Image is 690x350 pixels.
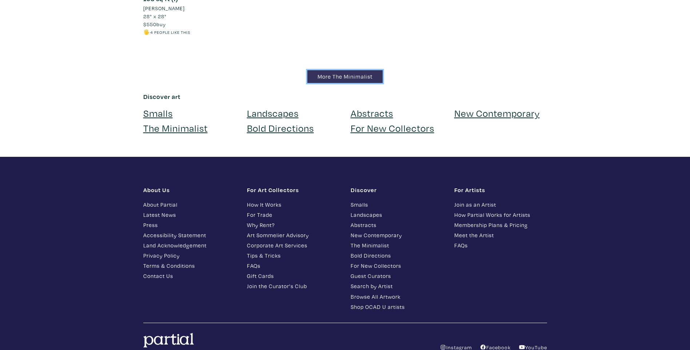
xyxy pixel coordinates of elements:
[351,186,443,194] h1: Discover
[247,221,340,229] a: Why Rent?
[247,282,340,290] a: Join the Curator's Club
[247,272,340,280] a: Gift Cards
[143,107,173,119] a: Smalls
[454,200,547,209] a: Join as an Artist
[143,241,236,250] a: Land Acknowledgement
[307,70,383,83] a: More The Minimalist
[143,186,236,194] h1: About Us
[247,251,340,260] a: Tips & Tricks
[351,122,434,134] a: For New Collectors
[351,221,443,229] a: Abstracts
[143,28,271,36] li: 🖐️
[143,231,236,239] a: Accessibility Statement
[143,262,236,270] a: Terms & Conditions
[454,107,540,119] a: New Contemporary
[247,231,340,239] a: Art Sommelier Advisory
[351,293,443,301] a: Browse All Artwork
[351,251,443,260] a: Bold Directions
[351,303,443,311] a: Shop OCAD U artists
[247,211,340,219] a: For Trade
[143,13,167,20] span: 28" x 28"
[351,211,443,219] a: Landscapes
[143,251,236,260] a: Privacy Policy
[143,93,547,101] h6: Discover art
[143,272,236,280] a: Contact Us
[351,282,443,290] a: Search by Artist
[150,29,190,35] small: 4 people like this
[351,200,443,209] a: Smalls
[351,231,443,239] a: New Contemporary
[143,211,236,219] a: Latest News
[247,262,340,270] a: FAQs
[143,333,194,347] img: logo.svg
[143,200,236,209] a: About Partial
[351,262,443,270] a: For New Collectors
[454,211,547,219] a: How Partial Works for Artists
[454,241,547,250] a: FAQs
[454,186,547,194] h1: For Artists
[247,107,299,119] a: Landscapes
[143,21,156,28] span: $550
[143,4,271,12] a: [PERSON_NAME]
[143,4,185,12] li: [PERSON_NAME]
[247,200,340,209] a: How It Works
[351,241,443,250] a: The Minimalist
[143,21,166,28] span: buy
[143,221,236,229] a: Press
[247,186,340,194] h1: For Art Collectors
[351,107,393,119] a: Abstracts
[351,272,443,280] a: Guest Curators
[454,221,547,229] a: Membership Plans & Pricing
[247,241,340,250] a: Corporate Art Services
[247,122,314,134] a: Bold Directions
[454,231,547,239] a: Meet the Artist
[143,122,208,134] a: The Minimalist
